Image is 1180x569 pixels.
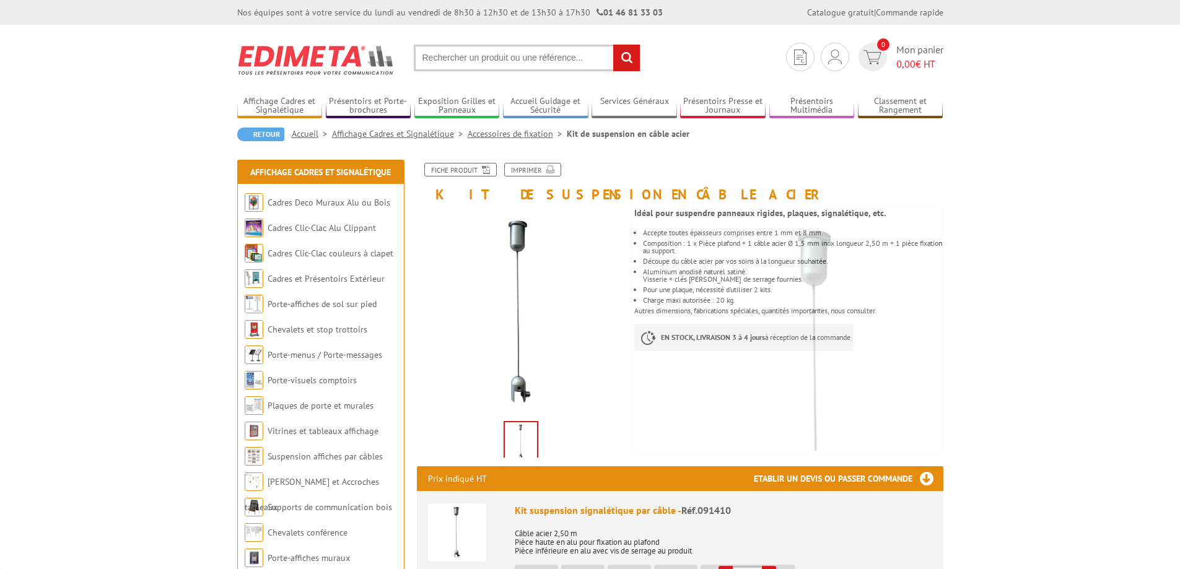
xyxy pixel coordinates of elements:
a: Chevalets conférence [268,527,347,538]
a: Imprimer [504,163,561,176]
a: Services Généraux [592,96,677,116]
img: Vitrines et tableaux affichage [245,422,263,440]
a: Affichage Cadres et Signalétique [237,96,323,116]
img: accessoires_091410.jpg [417,208,626,417]
div: Kit suspension signalétique par câble - [515,503,932,518]
div: | [807,6,943,19]
img: Cadres Clic-Clac Alu Clippant [245,219,263,237]
img: Suspension affiches par câbles [245,447,263,466]
input: rechercher [613,45,640,71]
a: Accessoires de fixation [468,128,567,139]
a: Commande rapide [876,7,943,18]
img: Cadres et Présentoirs Extérieur [245,269,263,288]
span: € HT [896,57,943,71]
a: Présentoirs et Porte-brochures [326,96,411,116]
a: Porte-affiches de sol sur pied [268,298,377,310]
img: Edimeta [237,37,395,83]
img: Porte-menus / Porte-messages [245,345,263,364]
a: Cadres Deco Muraux Alu ou Bois [268,197,390,208]
a: Affichage Cadres et Signalétique [332,128,468,139]
img: accessoires_091410.jpg [505,422,537,461]
img: Cadres Clic-Clac couleurs à clapet [245,244,263,263]
a: [PERSON_NAME] et Accroches tableaux [245,476,379,513]
img: Cadres Deco Muraux Alu ou Bois [245,193,263,212]
input: Rechercher un produit ou une référence... [414,45,640,71]
a: devis rapide 0 Mon panier 0,00€ HT [855,43,943,71]
div: Autres dimensions, fabrications spéciales, quantités importantes, nous consulter. [634,202,952,363]
a: Cadres Clic-Clac couleurs à clapet [268,248,393,259]
span: Mon panier [896,43,943,71]
img: Plaques de porte et murales [245,396,263,415]
a: Chevalets et stop trottoirs [268,324,367,335]
img: devis rapide [794,50,806,65]
p: Câble acier 2,50 m Pièce haute en alu pour fixation au plafond Pièce inférieure en alu avec vis d... [515,521,932,555]
p: Prix indiqué HT [428,466,487,491]
img: Chevalets et stop trottoirs [245,320,263,339]
img: Porte-visuels comptoirs [245,371,263,389]
a: Affichage Cadres et Signalétique [250,167,391,178]
h3: Etablir un devis ou passer commande [754,466,943,491]
span: 0 [877,38,889,51]
img: Porte-affiches de sol sur pied [245,295,263,313]
a: Suspension affiches par câbles [268,451,383,462]
a: Accueil Guidage et Sécurité [503,96,588,116]
a: Porte-visuels comptoirs [268,375,357,386]
a: Vitrines et tableaux affichage [268,425,378,437]
a: Exposition Grilles et Panneaux [414,96,500,116]
div: Nos équipes sont à votre service du lundi au vendredi de 8h30 à 12h30 et de 13h30 à 17h30 [237,6,663,19]
a: Plaques de porte et murales [268,400,374,411]
img: Porte-affiches muraux [245,549,263,567]
img: Kit suspension signalétique par câble [428,503,486,562]
img: devis rapide [828,50,842,64]
a: Retour [237,128,284,141]
a: Catalogue gratuit [807,7,874,18]
a: Porte-affiches muraux [268,552,350,563]
a: Cadres Clic-Clac Alu Clippant [268,222,376,233]
a: Cadres et Présentoirs Extérieur [268,273,385,284]
span: 0,00 [896,58,916,70]
a: Classement et Rangement [858,96,943,116]
a: Présentoirs Multimédia [769,96,855,116]
span: Réf.091410 [681,504,731,516]
img: Cimaises et Accroches tableaux [245,472,263,491]
a: Porte-menus / Porte-messages [268,349,382,360]
a: Supports de communication bois [268,502,392,513]
a: Présentoirs Presse et Journaux [680,96,766,116]
li: Kit de suspension en câble acier [567,128,689,140]
img: Chevalets conférence [245,523,263,542]
img: devis rapide [863,50,881,64]
a: Fiche produit [424,163,497,176]
strong: 01 46 81 33 03 [597,7,663,18]
a: Accueil [292,128,332,139]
